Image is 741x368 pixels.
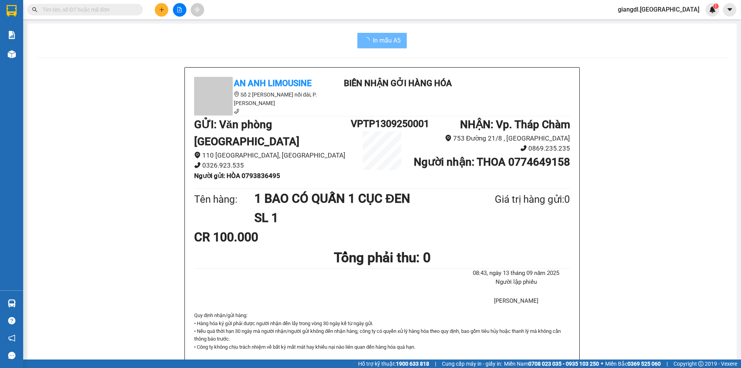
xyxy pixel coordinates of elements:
img: logo-vxr [7,5,17,17]
p: • Công ty không chịu trách nhiệm về bất kỳ mất mát hay khiếu nại nào liên quan đến hàng hóa quá hạn. [194,343,570,351]
strong: 1900 633 818 [396,361,429,367]
li: [PERSON_NAME] [462,297,570,306]
span: notification [8,334,15,342]
button: aim [191,3,204,17]
span: phone [520,145,527,151]
b: An Anh Limousine [234,78,311,88]
div: Giá trị hàng gửi: 0 [457,192,570,207]
h1: Tổng phải thu: 0 [194,247,570,268]
div: Quy định nhận/gửi hàng : [194,312,570,351]
li: 08:43, ngày 13 tháng 09 năm 2025 [462,269,570,278]
img: warehouse-icon [8,50,16,58]
strong: 0708 023 035 - 0935 103 250 [528,361,599,367]
button: In mẫu A5 [357,33,407,48]
img: warehouse-icon [8,299,16,307]
span: Miền Bắc [605,360,661,368]
span: Hỗ trợ kỹ thuật: [358,360,429,368]
li: 753 Đường 21/8 , [GEOGRAPHIC_DATA] [413,133,570,144]
li: 110 [GEOGRAPHIC_DATA], [GEOGRAPHIC_DATA] [194,150,351,161]
span: 1 [714,3,717,9]
p: • Hàng hóa ký gửi phải được người nhận đến lấy trong vòng 30 ngày kể từ ngày gửi. [194,320,570,327]
span: question-circle [8,317,15,324]
sup: 1 [713,3,719,9]
strong: 0369 525 060 [628,361,661,367]
li: 0326.923.535 [194,160,351,171]
button: file-add [173,3,186,17]
span: ⚪️ [601,362,603,365]
span: environment [194,152,201,158]
b: Người nhận : THOA 0774649158 [414,156,570,168]
span: phone [234,109,239,114]
span: phone [194,162,201,168]
span: giangdl.[GEOGRAPHIC_DATA] [612,5,705,14]
span: | [667,360,668,368]
button: caret-down [723,3,736,17]
span: copyright [698,361,704,366]
button: plus [155,3,168,17]
li: 0869.235.235 [413,143,570,154]
b: NHẬN : Vp. Tháp Chàm [460,118,570,131]
span: aim [195,7,200,12]
span: message [8,352,15,359]
h1: VPTP1309250001 [351,116,413,131]
img: icon-new-feature [709,6,716,13]
b: GỬI : Văn phòng [GEOGRAPHIC_DATA] [194,118,299,148]
span: search [32,7,37,12]
h1: 1 BAO CÓ QUẤN 1 CỤC ĐEN [254,189,457,208]
li: Số 2 [PERSON_NAME] nối dài, P. [PERSON_NAME] [194,90,333,107]
span: file-add [177,7,182,12]
p: • Nếu quá thời hạn 30 ngày mà người nhận/người gửi không đến nhận hàng, công ty có quyền xử lý hà... [194,327,570,343]
span: caret-down [726,6,733,13]
span: loading [364,37,373,43]
b: Người gửi : HÒA 0793836495 [194,172,280,180]
span: Miền Nam [504,360,599,368]
span: Cung cấp máy in - giấy in: [442,360,502,368]
span: environment [445,135,452,141]
img: solution-icon [8,31,16,39]
span: environment [234,92,239,97]
div: Tên hàng: [194,192,254,207]
span: In mẫu A5 [373,36,401,45]
input: Tìm tên, số ĐT hoặc mã đơn [42,5,134,14]
b: Biên nhận gởi hàng hóa [344,78,452,88]
span: | [435,360,436,368]
h1: SL 1 [254,208,457,227]
span: plus [159,7,164,12]
div: CR 100.000 [194,227,318,247]
li: Người lập phiếu [462,278,570,287]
